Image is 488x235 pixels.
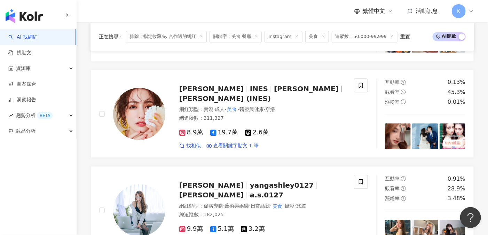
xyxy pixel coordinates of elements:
[16,61,31,76] span: 資源庫
[448,195,465,202] div: 3.48%
[245,129,269,136] span: 2.6萬
[294,203,296,209] span: ·
[265,107,275,112] span: 穿搭
[296,203,306,209] span: 旅遊
[440,123,465,149] img: post-image
[385,186,400,191] span: 觀看率
[401,89,406,94] span: question-circle
[363,7,385,15] span: 繁體中文
[225,203,249,209] span: 藝術與娛樂
[8,81,36,88] a: 商案媒合
[204,107,213,112] span: 實況
[213,142,259,149] span: 查看關鍵字貼文 1 筆
[126,31,207,42] span: 排除：指定收藏夾, 合作過的網紅
[250,85,268,93] span: INES
[113,88,165,140] img: KOL Avatar
[179,85,244,93] span: [PERSON_NAME]
[99,34,123,39] span: 正在搜尋 ：
[179,203,346,210] div: 網紅類型 ：
[448,78,465,86] div: 0.13%
[457,7,460,15] span: K
[251,203,270,209] span: 日常話題
[385,176,400,181] span: 互動率
[8,113,13,118] span: rise
[448,88,465,96] div: 45.3%
[401,99,406,104] span: question-circle
[448,175,465,183] div: 0.91%
[332,31,398,42] span: 追蹤數：50,000-99,999
[385,196,400,201] span: 漲粉率
[179,225,203,233] span: 9.9萬
[250,181,314,189] span: yangashley0127
[206,142,259,149] a: 查看關鍵字貼文 1 筆
[186,142,201,149] span: 找相似
[249,203,250,209] span: ·
[210,129,238,136] span: 19.7萬
[90,70,474,158] a: KOL Avatar[PERSON_NAME]INES[PERSON_NAME][PERSON_NAME] (INES)網紅類型：實況·成人·美食·醫療與健康·穿搭總追蹤數：311,3278.9...
[179,94,271,103] span: [PERSON_NAME] (INES)
[213,107,215,112] span: ·
[385,99,400,105] span: 漲粉率
[179,142,201,149] a: 找相似
[179,191,244,199] span: [PERSON_NAME]
[401,176,406,181] span: question-circle
[401,80,406,85] span: question-circle
[401,186,406,191] span: question-circle
[8,49,31,56] a: 找貼文
[416,8,438,14] span: 活動訊息
[265,31,302,42] span: Instagram
[226,105,238,113] mark: 美食
[179,129,203,136] span: 8.9萬
[460,207,481,228] iframe: Help Scout Beacon - Open
[285,203,294,209] span: 攝影
[264,107,265,112] span: ·
[271,202,283,210] mark: 美食
[179,115,346,122] div: 總追蹤數 ： 311,327
[16,123,36,139] span: 競品分析
[238,107,239,112] span: ·
[179,211,346,218] div: 總追蹤數 ： 182,025
[239,107,264,112] span: 醫療與健康
[215,107,225,112] span: 成人
[210,31,262,42] span: 關鍵字：美食 餐廳
[225,107,226,112] span: ·
[250,191,283,199] span: a.s.0127
[179,181,244,189] span: [PERSON_NAME]
[204,203,223,209] span: 促購導購
[8,34,38,41] a: searchAI 找網紅
[16,108,53,123] span: 趨勢分析
[448,98,465,106] div: 0.01%
[385,79,400,85] span: 互動率
[448,185,465,193] div: 28.9%
[223,203,225,209] span: ·
[400,34,410,39] div: 重置
[241,225,265,233] span: 3.2萬
[270,203,271,209] span: ·
[401,196,406,201] span: question-circle
[274,85,339,93] span: [PERSON_NAME]
[412,123,438,149] img: post-image
[305,31,329,42] span: 美食
[37,112,53,119] div: BETA
[6,9,43,23] img: logo
[210,225,234,233] span: 5.1萬
[385,123,411,149] img: post-image
[8,96,36,103] a: 洞察報告
[385,89,400,95] span: 觀看率
[179,106,346,113] div: 網紅類型 ：
[283,203,285,209] span: ·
